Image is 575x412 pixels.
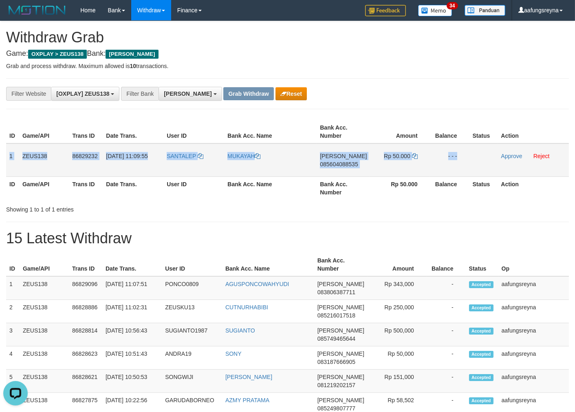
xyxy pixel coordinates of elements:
th: Action [498,120,569,143]
th: Amount [368,253,426,276]
span: [PERSON_NAME] [320,153,367,159]
div: Filter Bank [121,87,159,101]
button: Reset [275,87,307,100]
span: OXPLAY > ZEUS138 [28,50,87,59]
span: SANTALEP [167,153,196,159]
th: Action [498,176,569,200]
td: ZEUS138 [20,323,69,346]
span: [PERSON_NAME] [317,327,364,334]
td: aafungsreyna [498,370,569,393]
a: CUTNURHABIBI [225,304,268,311]
th: Date Trans. [103,176,163,200]
th: Trans ID [69,176,103,200]
th: Status [469,120,498,143]
a: [PERSON_NAME] [225,374,272,380]
th: User ID [163,120,224,143]
span: [DATE] 11:09:55 [106,153,148,159]
th: User ID [162,253,222,276]
th: Date Trans. [103,120,163,143]
th: User ID [163,176,224,200]
a: Approve [501,153,522,159]
th: Amount [370,120,430,143]
td: 3 [6,323,20,346]
a: Reject [533,153,550,159]
img: Button%20Memo.svg [418,5,452,16]
td: aafungsreyna [498,323,569,346]
td: ZEUS138 [20,346,69,370]
td: Rp 250,000 [368,300,426,323]
img: Feedback.jpg [365,5,406,16]
td: ZEUS138 [20,300,69,323]
td: SUGIANTO1987 [162,323,222,346]
td: aafungsreyna [498,276,569,300]
span: Copy 083187666905 to clipboard [317,359,355,365]
th: Rp 50.000 [370,176,430,200]
button: Grab Withdraw [223,87,273,100]
th: Status [469,176,498,200]
th: Game/API [19,176,69,200]
td: - [426,276,466,300]
h4: Game: Bank: [6,50,569,58]
td: 2 [6,300,20,323]
span: Copy 081219202157 to clipboard [317,382,355,388]
span: [PERSON_NAME] [317,281,364,287]
span: [OXPLAY] ZEUS138 [56,90,109,97]
strong: 10 [130,63,136,69]
span: Copy 085749465644 to clipboard [317,335,355,342]
a: SANTALEP [167,153,203,159]
td: - - - [430,143,469,177]
th: Bank Acc. Name [224,120,317,143]
td: Rp 50,000 [368,346,426,370]
span: Copy 085216017518 to clipboard [317,312,355,319]
h1: Withdraw Grab [6,29,569,46]
img: panduan.png [465,5,505,16]
p: Grab and process withdraw. Maximum allowed is transactions. [6,62,569,70]
a: Copy 50000 to clipboard [412,153,418,159]
td: aafungsreyna [498,300,569,323]
button: [OXPLAY] ZEUS138 [51,87,119,101]
span: [PERSON_NAME] [106,50,158,59]
a: AGUSPONCOWAHYUDI [225,281,289,287]
span: Accepted [469,397,493,404]
a: SONY [225,350,242,357]
td: 5 [6,370,20,393]
td: - [426,300,466,323]
span: Copy 085249807777 to clipboard [317,405,355,412]
th: Op [498,253,569,276]
a: MUKAYAH [227,153,260,159]
th: Trans ID [69,253,102,276]
td: 1 [6,276,20,300]
th: Bank Acc. Name [224,176,317,200]
span: [PERSON_NAME] [317,350,364,357]
td: [DATE] 10:50:53 [102,370,162,393]
span: Rp 50.000 [384,153,410,159]
th: ID [6,176,19,200]
td: - [426,323,466,346]
td: - [426,370,466,393]
span: Accepted [469,328,493,335]
td: ANDRA19 [162,346,222,370]
th: Balance [430,120,469,143]
td: Rp 500,000 [368,323,426,346]
span: [PERSON_NAME] [164,90,211,97]
span: Copy 085604088535 to clipboard [320,161,358,167]
span: Accepted [469,281,493,288]
button: Open LiveChat chat widget [3,3,28,28]
span: [PERSON_NAME] [317,304,364,311]
div: Filter Website [6,87,51,101]
td: [DATE] 11:02:31 [102,300,162,323]
td: [DATE] 10:51:43 [102,346,162,370]
td: ZEUSKU13 [162,300,222,323]
a: AZMY PRATAMA [225,397,269,403]
th: Balance [430,176,469,200]
td: ZEUS138 [19,143,69,177]
th: Status [466,253,498,276]
td: PONCO0809 [162,276,222,300]
span: 34 [447,2,458,9]
td: Rp 343,000 [368,276,426,300]
span: Accepted [469,351,493,358]
th: Balance [426,253,466,276]
td: 86828621 [69,370,102,393]
td: - [426,346,466,370]
th: ID [6,120,19,143]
